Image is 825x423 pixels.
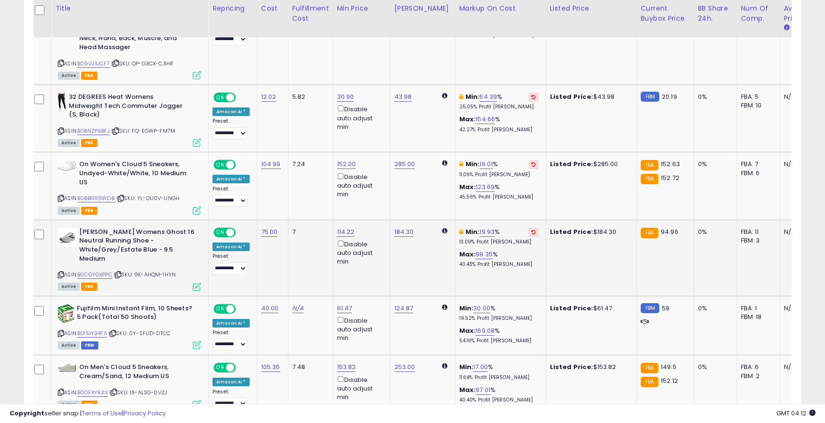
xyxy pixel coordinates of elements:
[465,159,480,169] b: Min:
[114,271,176,278] span: | SKU: 9K-AHQM-1HYN
[55,3,204,13] div: Title
[459,374,539,381] p: 11.64% Profit [PERSON_NAME]
[58,93,66,112] img: 31Di7HvD4RL._SL40_.jpg
[661,376,678,385] span: 152.12
[292,160,326,169] div: 7.24
[641,160,658,170] small: FBA
[459,183,539,201] div: %
[641,303,659,313] small: FBM
[58,304,201,349] div: ASIN:
[111,127,175,135] span: | SKU: FQ-EGWP-FM7M
[394,227,414,237] a: 184.30
[550,228,629,236] div: $184.30
[459,315,539,322] p: 19.52% Profit [PERSON_NAME]
[641,377,658,387] small: FBA
[661,173,679,182] span: 152.72
[234,364,250,372] span: OFF
[741,101,772,110] div: FBM: 10
[69,93,185,122] b: 32 DEGREES Heat Womens Midweight Tech Commuter Jogger (S, Black)
[58,304,74,323] img: 517Tr8XmRAL._SL40_.jpg
[77,271,112,279] a: B0CGYGXPPC
[459,250,476,259] b: Max:
[394,362,415,372] a: 253.00
[741,372,772,381] div: FBM: 2
[741,3,776,23] div: Num of Comp.
[77,329,107,338] a: B015IY34FA
[212,319,250,328] div: Amazon AI *
[698,3,733,23] div: BB Share 24h.
[641,92,659,102] small: FBM
[261,3,284,13] div: Cost
[58,228,201,290] div: ASIN:
[261,362,280,372] a: 105.36
[337,3,386,13] div: Min Price
[261,304,279,313] a: 40.00
[479,227,495,237] a: 19.93
[641,363,658,373] small: FBA
[111,60,173,67] span: | SKU: QP-G3CX-C3HR
[784,160,815,169] div: N/A
[459,127,539,133] p: 42.27% Profit [PERSON_NAME]
[234,305,250,313] span: OFF
[77,127,110,135] a: B0BNZP9BFJ
[394,304,413,313] a: 124.87
[58,363,77,372] img: 51je4QEAoWL._SL40_.jpg
[741,304,772,313] div: FBA: 1
[10,409,166,418] div: seller snap | |
[337,171,383,199] div: Disable auto adjust min
[459,386,539,403] div: %
[58,228,77,247] img: 41KsQmxesTL._SL40_.jpg
[459,385,476,394] b: Max:
[741,169,772,178] div: FBM: 6
[476,182,495,192] a: 123.69
[337,159,356,169] a: 152.00
[394,3,451,13] div: [PERSON_NAME]
[784,23,790,32] small: Avg Win Price.
[214,228,226,236] span: ON
[661,159,680,169] span: 152.63
[741,160,772,169] div: FBA: 7
[212,378,250,386] div: Amazon AI *
[473,304,490,313] a: 30.00
[641,228,658,238] small: FBA
[641,3,690,23] div: Current Buybox Price
[394,159,415,169] a: 285.00
[58,341,80,349] span: All listings currently available for purchase on Amazon
[531,162,536,167] i: Revert to store-level Min Markup
[550,304,629,313] div: $61.47
[261,159,281,169] a: 104.99
[741,236,772,245] div: FBM: 3
[459,239,539,245] p: 13.09% Profit [PERSON_NAME]
[479,159,493,169] a: 16.01
[58,139,80,147] span: All listings currently available for purchase on Amazon
[212,118,250,139] div: Preset:
[337,104,383,131] div: Disable auto adjust min
[212,3,253,13] div: Repricing
[79,160,195,189] b: On Women's Cloud 5 Sneakers, Undyed-White/White, 10 Medium US
[550,304,593,313] b: Listed Price:
[479,92,497,102] a: 64.39
[459,160,539,178] div: %
[784,363,815,371] div: N/A
[550,363,629,371] div: $153.82
[459,304,474,313] b: Min:
[212,107,250,116] div: Amazon AI *
[212,253,250,275] div: Preset:
[81,139,97,147] span: FBA
[116,194,180,202] span: | SKU: YL-OU0V-UNGH
[784,3,819,23] div: Avg Win Price
[476,326,495,336] a: 169.08
[214,305,226,313] span: ON
[476,385,490,395] a: 97.01
[698,363,730,371] div: 0%
[109,389,167,396] span: | SKU: 1A-ALSG-0VZJ
[337,315,383,343] div: Disable auto adjust min
[58,160,77,171] img: 31sB9KX1HCL._SL40_.jpg
[58,207,80,215] span: All listings currently available for purchase on Amazon
[58,160,201,213] div: ASIN:
[698,304,730,313] div: 0%
[741,313,772,321] div: FBM: 18
[662,92,677,101] span: 20.19
[292,3,329,23] div: Fulfillment Cost
[394,92,412,102] a: 43.98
